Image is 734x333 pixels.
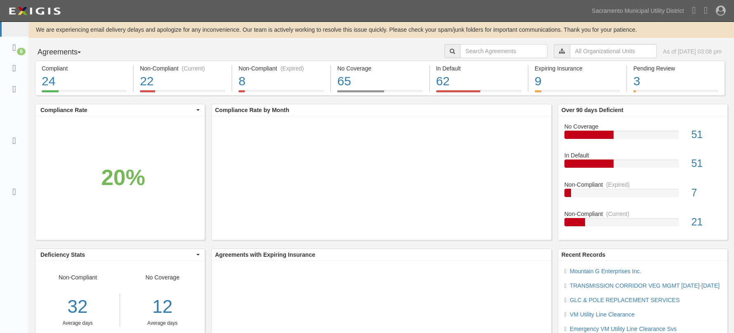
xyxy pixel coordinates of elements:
[35,44,97,61] button: Agreements
[40,106,194,114] span: Compliance Rate
[215,251,315,258] b: Agreements with Expiring Insurance
[564,151,721,181] a: In Default51
[558,181,727,189] div: Non-Compliant
[17,48,26,55] div: 6
[588,2,688,19] a: Sacramento Municipal Utility District
[562,251,606,258] b: Recent Records
[331,90,429,97] a: No Coverage65
[35,249,205,260] button: Deficiency Stats
[140,64,225,73] div: Non-Compliant (Current)
[35,294,120,320] div: 32
[6,4,63,19] img: logo-5460c22ac91f19d4615b14bd174203de0afe785f0fc80cf4dbbc73dc1793850b.png
[564,210,721,233] a: Non-Compliant(Current)21
[436,64,522,73] div: In Default
[529,90,626,97] a: Expiring Insurance9
[238,64,324,73] div: Non-Compliant (Expired)
[126,294,198,320] div: 12
[42,64,127,73] div: Compliant
[570,326,677,332] a: Emergency VM Utility Line Clearance Svs
[633,64,718,73] div: Pending Review
[232,90,330,97] a: Non-Compliant(Expired)8
[42,73,127,90] div: 24
[281,64,304,73] div: (Expired)
[688,0,700,21] a: Notifications
[535,73,620,90] div: 9
[570,44,657,58] input: All Organizational Units
[633,73,718,90] div: 3
[570,297,680,303] a: GLC & POLE REPLACEMENT SERVICES
[685,215,727,230] div: 21
[685,156,727,171] div: 51
[685,127,727,142] div: 51
[570,282,720,289] a: TRANSMISSION CORRIDOR VEG MGMT [DATE]-[DATE]
[337,64,422,73] div: No Coverage
[570,268,642,274] a: Mountain G Enterprises Inc.
[215,107,289,113] b: Compliance Rate by Month
[126,320,198,327] div: Average days
[627,90,725,97] a: Pending Review3
[558,122,727,131] div: No Coverage
[460,44,548,58] input: Search Agreements
[436,73,522,90] div: 62
[704,5,708,16] i: Help Center - Complianz
[562,107,623,113] b: Over 90 days Deficient
[29,26,734,34] div: We are experiencing email delivery delays and apologize for any inconvenience. Our team is active...
[535,64,620,73] div: Expiring Insurance
[35,320,120,327] div: Average days
[40,251,194,259] span: Deficiency Stats
[101,162,145,193] div: 20%
[182,64,205,73] div: (Current)
[134,90,231,97] a: Non-Compliant(Current)22
[606,181,630,189] div: (Expired)
[35,104,205,116] button: Compliance Rate
[140,73,225,90] div: 22
[35,90,133,97] a: Compliant24
[564,122,721,152] a: No Coverage51
[558,151,727,159] div: In Default
[570,311,635,318] a: VM Utility Line Clearance
[337,73,422,90] div: 65
[238,73,324,90] div: 8
[685,185,727,200] div: 7
[606,210,629,218] div: (Current)
[564,181,721,210] a: Non-Compliant(Expired)7
[663,47,722,56] div: As of [DATE] 03:08 pm
[558,210,727,218] div: Non-Compliant
[430,90,528,97] a: In Default62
